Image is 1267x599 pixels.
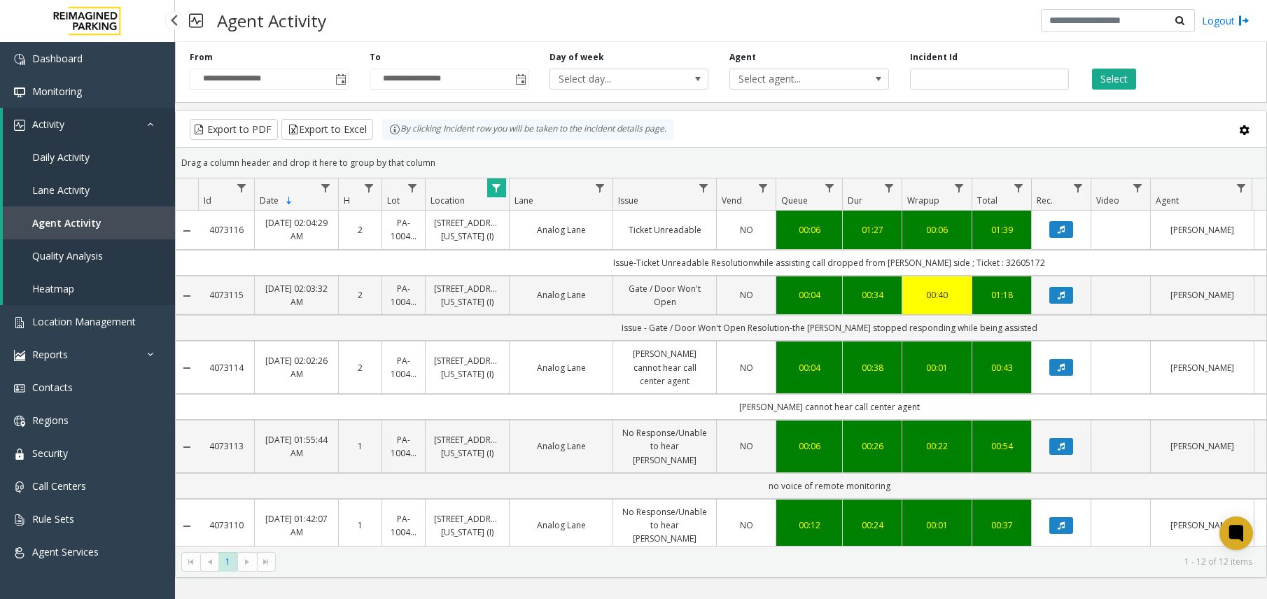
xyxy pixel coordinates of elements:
[785,519,834,532] div: 00:12
[981,223,1023,237] div: 01:39
[911,361,963,374] a: 00:01
[387,195,400,206] span: Lot
[14,350,25,361] img: 'icon'
[740,362,753,374] span: NO
[206,288,246,302] a: 4073115
[263,433,330,460] a: [DATE] 01:55:44 AM
[32,348,68,361] span: Reports
[512,69,528,89] span: Toggle popup
[176,150,1266,175] div: Drag a column header and drop it here to group by that column
[210,3,333,38] h3: Agent Activity
[618,195,638,206] span: Issue
[32,249,103,262] span: Quality Analysis
[14,481,25,493] img: 'icon'
[347,519,373,532] a: 1
[740,289,753,301] span: NO
[820,178,839,197] a: Queue Filter Menu
[911,439,963,453] div: 00:22
[260,195,279,206] span: Date
[622,223,708,237] a: Ticket Unreadable
[518,223,604,237] a: Analog Lane
[3,239,175,272] a: Quality Analysis
[518,519,604,532] a: Analog Lane
[910,51,958,64] label: Incident Id
[32,150,90,164] span: Daily Activity
[14,87,25,98] img: 'icon'
[1159,439,1245,453] a: [PERSON_NAME]
[907,195,939,206] span: Wrapup
[851,223,893,237] div: 01:27
[284,556,1252,568] kendo-pager-info: 1 - 12 of 12 items
[14,449,25,460] img: 'icon'
[851,288,893,302] a: 00:34
[518,288,604,302] a: Analog Lane
[785,439,834,453] div: 00:06
[851,361,893,374] div: 00:38
[1096,195,1119,206] span: Video
[1037,195,1053,206] span: Rec.
[981,439,1023,453] a: 00:54
[1232,178,1251,197] a: Agent Filter Menu
[434,216,500,243] a: [STREET_ADDRESS][US_STATE] (I)
[434,354,500,381] a: [STREET_ADDRESS][US_STATE] (I)
[391,354,416,381] a: PA-1004494
[785,361,834,374] div: 00:04
[189,3,203,38] img: pageIcon
[1159,223,1245,237] a: [PERSON_NAME]
[32,282,74,295] span: Heatmap
[1009,178,1028,197] a: Total Filter Menu
[14,54,25,65] img: 'icon'
[32,512,74,526] span: Rule Sets
[518,439,604,453] a: Analog Lane
[32,52,83,65] span: Dashboard
[518,361,604,374] a: Analog Lane
[725,223,767,237] a: NO
[32,479,86,493] span: Call Centers
[3,141,175,174] a: Daily Activity
[622,347,708,388] a: [PERSON_NAME] cannot hear call center agent
[1159,519,1245,532] a: [PERSON_NAME]
[206,361,246,374] a: 4073114
[981,361,1023,374] a: 00:43
[3,108,175,141] a: Activity
[851,519,893,532] a: 00:24
[347,439,373,453] a: 1
[232,178,251,197] a: Id Filter Menu
[1069,178,1088,197] a: Rec. Filter Menu
[382,119,673,140] div: By clicking Incident row you will be taken to the incident details page.
[591,178,610,197] a: Lane Filter Menu
[347,288,373,302] a: 2
[14,317,25,328] img: 'icon'
[740,519,753,531] span: NO
[14,514,25,526] img: 'icon'
[1156,195,1179,206] span: Agent
[1128,178,1147,197] a: Video Filter Menu
[911,223,963,237] a: 00:06
[283,195,295,206] span: Sortable
[403,178,422,197] a: Lot Filter Menu
[851,439,893,453] div: 00:26
[740,224,753,236] span: NO
[332,69,348,89] span: Toggle popup
[32,118,64,131] span: Activity
[3,206,175,239] a: Agent Activity
[785,288,834,302] div: 00:04
[549,51,604,64] label: Day of week
[977,195,997,206] span: Total
[32,216,101,230] span: Agent Activity
[725,439,767,453] a: NO
[14,383,25,394] img: 'icon'
[694,178,713,197] a: Issue Filter Menu
[204,195,211,206] span: Id
[32,446,68,460] span: Security
[32,183,90,197] span: Lane Activity
[911,519,963,532] a: 00:01
[848,195,862,206] span: Dur
[391,216,416,243] a: PA-1004494
[911,288,963,302] a: 00:40
[347,223,373,237] a: 2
